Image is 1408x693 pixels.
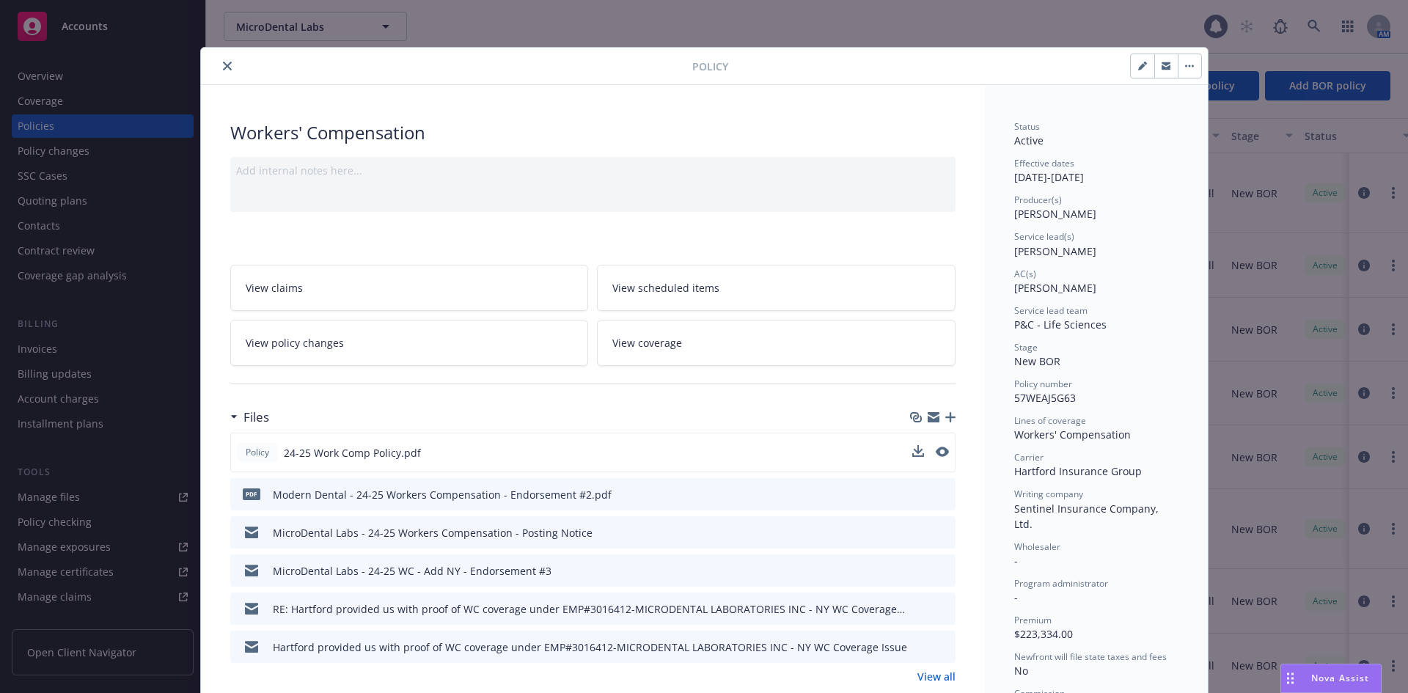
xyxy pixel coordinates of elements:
[1014,488,1083,500] span: Writing company
[597,265,956,311] a: View scheduled items
[230,265,589,311] a: View claims
[1014,614,1052,626] span: Premium
[1014,230,1074,243] span: Service lead(s)
[1014,464,1142,478] span: Hartford Insurance Group
[1014,540,1060,553] span: Wholesaler
[273,563,551,579] div: MicroDental Labs - 24-25 WC - Add NY - Endorsement #3
[230,120,956,145] div: Workers' Compensation
[913,601,925,617] button: download file
[936,487,950,502] button: preview file
[1014,590,1018,604] span: -
[1014,664,1028,678] span: No
[243,408,269,427] h3: Files
[1014,577,1108,590] span: Program administrator
[273,487,612,502] div: Modern Dental - 24-25 Workers Compensation - Endorsement #2.pdf
[936,639,950,655] button: preview file
[1014,341,1038,353] span: Stage
[1014,268,1036,280] span: AC(s)
[1014,244,1096,258] span: [PERSON_NAME]
[1014,157,1178,185] div: [DATE] - [DATE]
[1014,354,1060,368] span: New BOR
[912,445,924,461] button: download file
[1014,133,1044,147] span: Active
[913,639,925,655] button: download file
[1281,664,1299,692] div: Drag to move
[1014,650,1167,663] span: Newfront will file state taxes and fees
[1311,672,1369,684] span: Nova Assist
[284,445,421,461] span: 24-25 Work Comp Policy.pdf
[236,163,950,178] div: Add internal notes here...
[1014,428,1131,441] span: Workers' Compensation
[1014,304,1088,317] span: Service lead team
[1014,318,1107,331] span: P&C - Life Sciences
[912,445,924,457] button: download file
[230,408,269,427] div: Files
[1014,120,1040,133] span: Status
[1280,664,1382,693] button: Nova Assist
[243,488,260,499] span: pdf
[913,525,925,540] button: download file
[936,447,949,457] button: preview file
[936,563,950,579] button: preview file
[273,639,907,655] div: Hartford provided us with proof of WC coverage under EMP#3016412-MICRODENTAL LABORATORIES INC - N...
[1014,281,1096,295] span: [PERSON_NAME]
[692,59,728,74] span: Policy
[913,487,925,502] button: download file
[230,320,589,366] a: View policy changes
[1014,554,1018,568] span: -
[597,320,956,366] a: View coverage
[219,57,236,75] button: close
[243,446,272,459] span: Policy
[246,335,344,351] span: View policy changes
[1014,627,1073,641] span: $223,334.00
[913,563,925,579] button: download file
[1014,391,1076,405] span: 57WEAJ5G63
[936,525,950,540] button: preview file
[1014,207,1096,221] span: [PERSON_NAME]
[1014,378,1072,390] span: Policy number
[1014,414,1086,427] span: Lines of coverage
[936,601,950,617] button: preview file
[936,445,949,461] button: preview file
[273,601,907,617] div: RE: Hartford provided us with proof of WC coverage under EMP#3016412-MICRODENTAL LABORATORIES INC...
[1014,157,1074,169] span: Effective dates
[1014,502,1162,531] span: Sentinel Insurance Company, Ltd.
[612,280,719,296] span: View scheduled items
[273,525,593,540] div: MicroDental Labs - 24-25 Workers Compensation - Posting Notice
[1014,451,1044,463] span: Carrier
[1014,194,1062,206] span: Producer(s)
[246,280,303,296] span: View claims
[917,669,956,684] a: View all
[612,335,682,351] span: View coverage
